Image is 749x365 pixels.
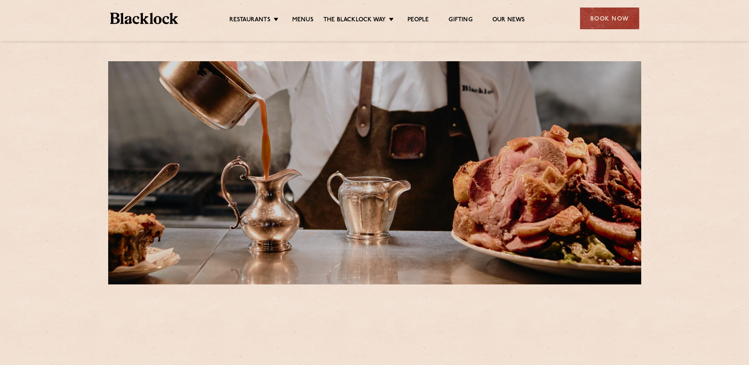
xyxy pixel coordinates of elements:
a: Our News [492,16,525,25]
a: People [407,16,429,25]
a: Menus [292,16,313,25]
a: The Blacklock Way [323,16,386,25]
img: BL_Textured_Logo-footer-cropped.svg [110,13,178,24]
div: Book Now [580,8,639,29]
a: Gifting [449,16,472,25]
a: Restaurants [229,16,270,25]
